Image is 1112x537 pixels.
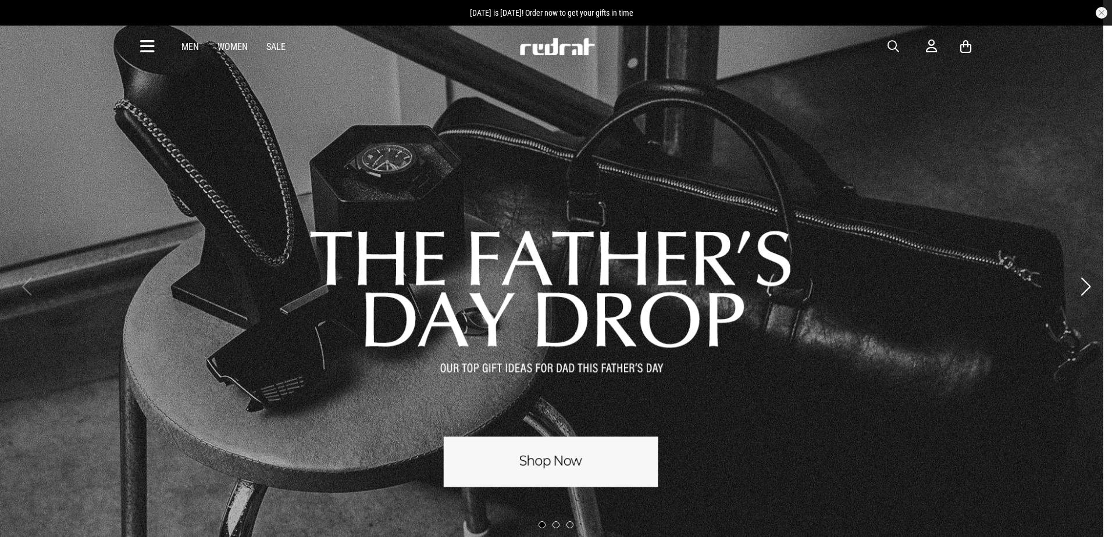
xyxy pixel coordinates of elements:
[519,38,596,55] img: Redrat logo
[181,41,199,52] a: Men
[19,274,34,299] button: Previous slide
[218,41,248,52] a: Women
[1078,274,1093,299] button: Next slide
[266,41,286,52] a: Sale
[470,8,633,17] span: [DATE] is [DATE]! Order now to get your gifts in time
